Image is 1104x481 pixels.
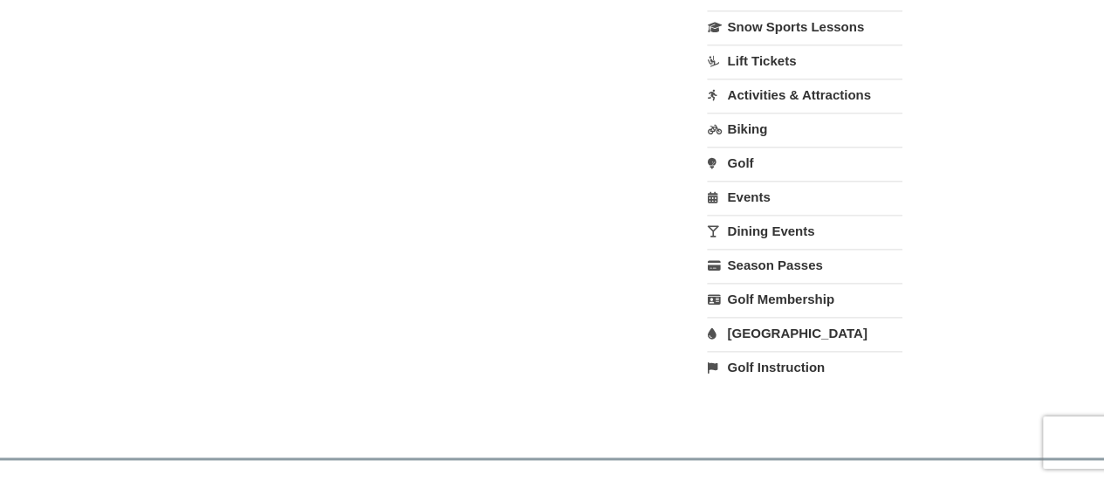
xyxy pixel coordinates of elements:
a: Events [707,181,902,213]
a: Golf Instruction [707,351,902,383]
a: Biking [707,113,902,145]
a: Dining Events [707,215,902,247]
a: Lift Tickets [707,45,902,77]
a: [GEOGRAPHIC_DATA] [707,317,902,349]
a: Season Passes [707,249,902,281]
a: Activities & Attractions [707,79,902,111]
a: Golf Membership [707,283,902,315]
a: Golf [707,147,902,179]
a: Snow Sports Lessons [707,10,902,43]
